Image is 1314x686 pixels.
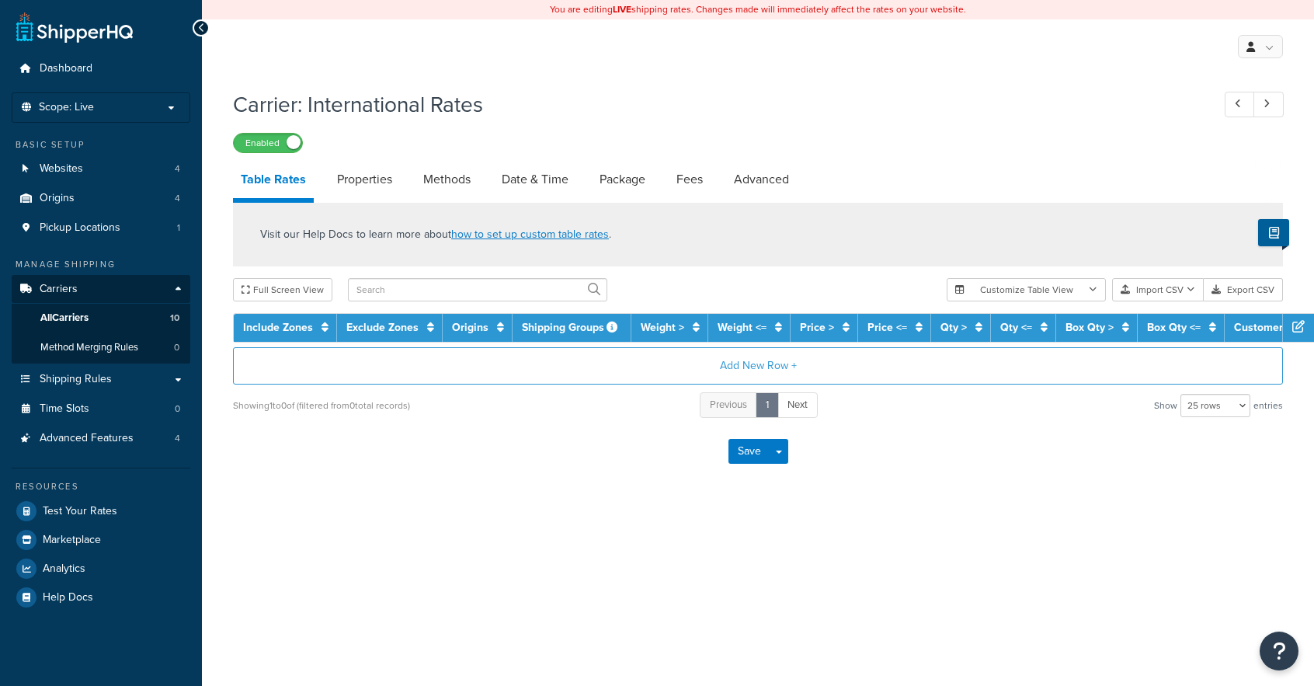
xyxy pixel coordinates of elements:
[452,319,488,336] a: Origins
[12,333,190,362] a: Method Merging Rules0
[348,278,607,301] input: Search
[233,347,1283,385] button: Add New Row +
[40,221,120,235] span: Pickup Locations
[787,397,808,412] span: Next
[800,319,834,336] a: Price >
[669,161,711,198] a: Fees
[1065,319,1114,336] a: Box Qty >
[700,392,757,418] a: Previous
[1112,278,1204,301] button: Import CSV
[718,319,766,336] a: Weight <=
[12,155,190,183] a: Websites4
[1154,395,1177,416] span: Show
[940,319,967,336] a: Qty >
[174,341,179,354] span: 0
[710,397,747,412] span: Previous
[175,402,180,416] span: 0
[12,497,190,525] a: Test Your Rates
[12,275,190,364] li: Carriers
[12,214,190,242] li: Pickup Locations
[613,2,631,16] b: LIVE
[592,161,653,198] a: Package
[43,562,85,576] span: Analytics
[494,161,576,198] a: Date & Time
[12,424,190,453] a: Advanced Features4
[233,395,410,416] div: Showing 1 to 0 of (filtered from 0 total records)
[12,184,190,213] li: Origins
[756,392,779,418] a: 1
[12,258,190,271] div: Manage Shipping
[39,101,94,114] span: Scope: Live
[40,162,83,176] span: Websites
[1204,278,1283,301] button: Export CSV
[1253,92,1284,117] a: Next Record
[12,555,190,583] a: Analytics
[40,402,89,416] span: Time Slots
[40,283,78,296] span: Carriers
[12,395,190,423] li: Time Slots
[43,591,93,604] span: Help Docs
[12,184,190,213] a: Origins4
[12,424,190,453] li: Advanced Features
[415,161,478,198] a: Methods
[12,304,190,333] a: AllCarriers10
[867,319,907,336] a: Price <=
[175,162,180,176] span: 4
[329,161,400,198] a: Properties
[1260,632,1298,670] button: Open Resource Center
[43,505,117,518] span: Test Your Rates
[40,432,134,445] span: Advanced Features
[947,278,1106,301] button: Customize Table View
[513,314,631,342] th: Shipping Groups
[12,395,190,423] a: Time Slots0
[175,192,180,205] span: 4
[40,373,112,386] span: Shipping Rules
[40,341,138,354] span: Method Merging Rules
[170,312,179,325] span: 10
[12,214,190,242] a: Pickup Locations1
[1225,92,1255,117] a: Previous Record
[777,392,818,418] a: Next
[12,138,190,151] div: Basic Setup
[728,439,770,464] button: Save
[40,312,89,325] span: All Carriers
[177,221,180,235] span: 1
[40,62,92,75] span: Dashboard
[641,319,684,336] a: Weight >
[12,526,190,554] a: Marketplace
[12,275,190,304] a: Carriers
[260,226,611,243] p: Visit our Help Docs to learn more about .
[12,480,190,493] div: Resources
[12,583,190,611] a: Help Docs
[451,226,609,242] a: how to set up custom table rates
[1253,395,1283,416] span: entries
[43,534,101,547] span: Marketplace
[726,161,797,198] a: Advanced
[233,278,332,301] button: Full Screen View
[346,319,419,336] a: Exclude Zones
[12,365,190,394] a: Shipping Rules
[1147,319,1201,336] a: Box Qty <=
[1000,319,1032,336] a: Qty <=
[40,192,75,205] span: Origins
[175,432,180,445] span: 4
[1258,219,1289,246] button: Show Help Docs
[12,333,190,362] li: Method Merging Rules
[12,155,190,183] li: Websites
[234,134,302,152] label: Enabled
[243,319,313,336] a: Include Zones
[233,161,314,203] a: Table Rates
[233,89,1196,120] h1: Carrier: International Rates
[12,54,190,83] a: Dashboard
